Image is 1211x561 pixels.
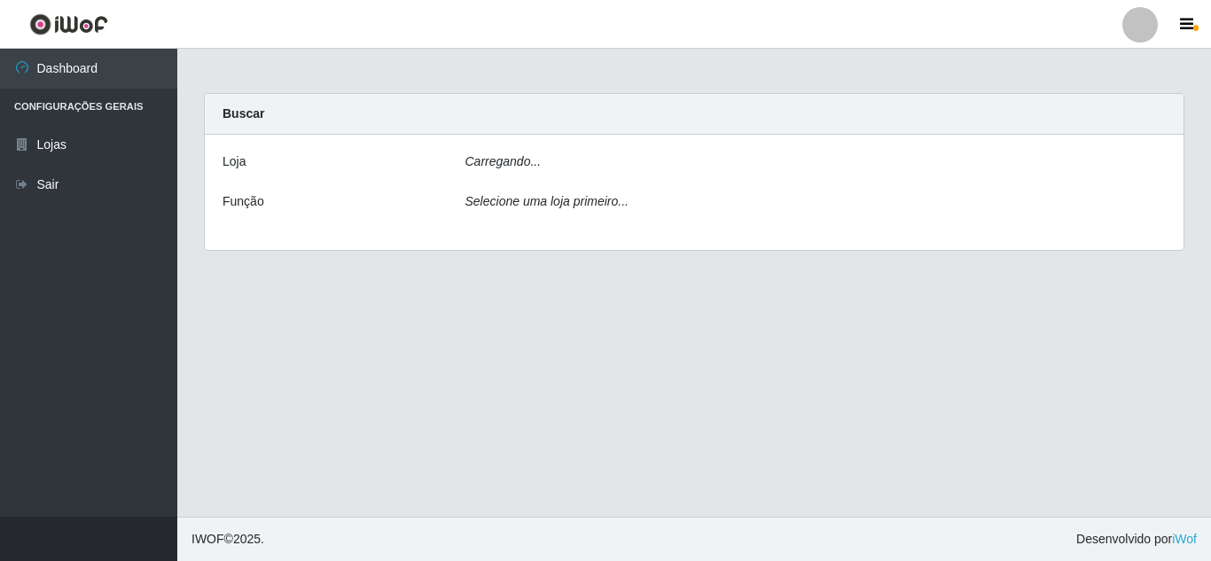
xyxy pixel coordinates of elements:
[223,106,264,121] strong: Buscar
[223,192,264,211] label: Função
[191,532,224,546] span: IWOF
[1172,532,1197,546] a: iWof
[223,152,246,171] label: Loja
[191,530,264,549] span: © 2025 .
[1076,530,1197,549] span: Desenvolvido por
[29,13,108,35] img: CoreUI Logo
[465,194,629,208] i: Selecione uma loja primeiro...
[465,154,542,168] i: Carregando...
